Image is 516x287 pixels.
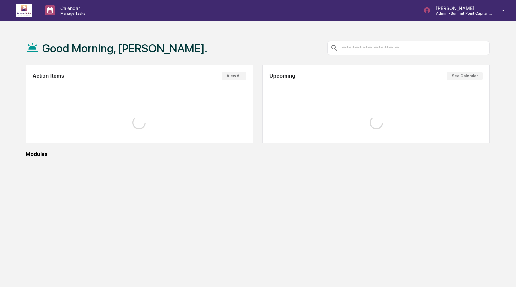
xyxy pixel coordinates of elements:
[222,72,246,80] button: View All
[447,72,483,80] button: See Calendar
[42,42,207,55] h1: Good Morning, [PERSON_NAME].
[55,11,89,16] p: Manage Tasks
[26,151,490,157] div: Modules
[33,73,64,79] h2: Action Items
[55,5,89,11] p: Calendar
[431,5,492,11] p: [PERSON_NAME]
[431,11,492,16] p: Admin • Summit Point Capital Management
[269,73,295,79] h2: Upcoming
[16,4,32,17] img: logo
